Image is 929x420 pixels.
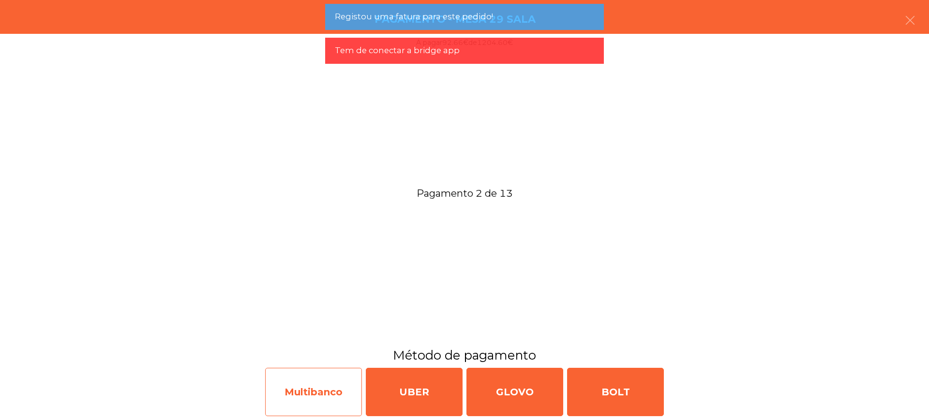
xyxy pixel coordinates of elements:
[366,368,463,416] div: UBER
[12,184,917,203] span: Pagamento 2 de 13
[7,347,922,364] h3: Método de pagamento
[335,44,460,57] span: Tem de conectar a bridge app
[466,368,563,416] div: GLOVO
[335,11,493,23] span: Registou uma fatura para este pedido!
[265,368,362,416] div: Multibanco
[567,368,664,416] div: BOLT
